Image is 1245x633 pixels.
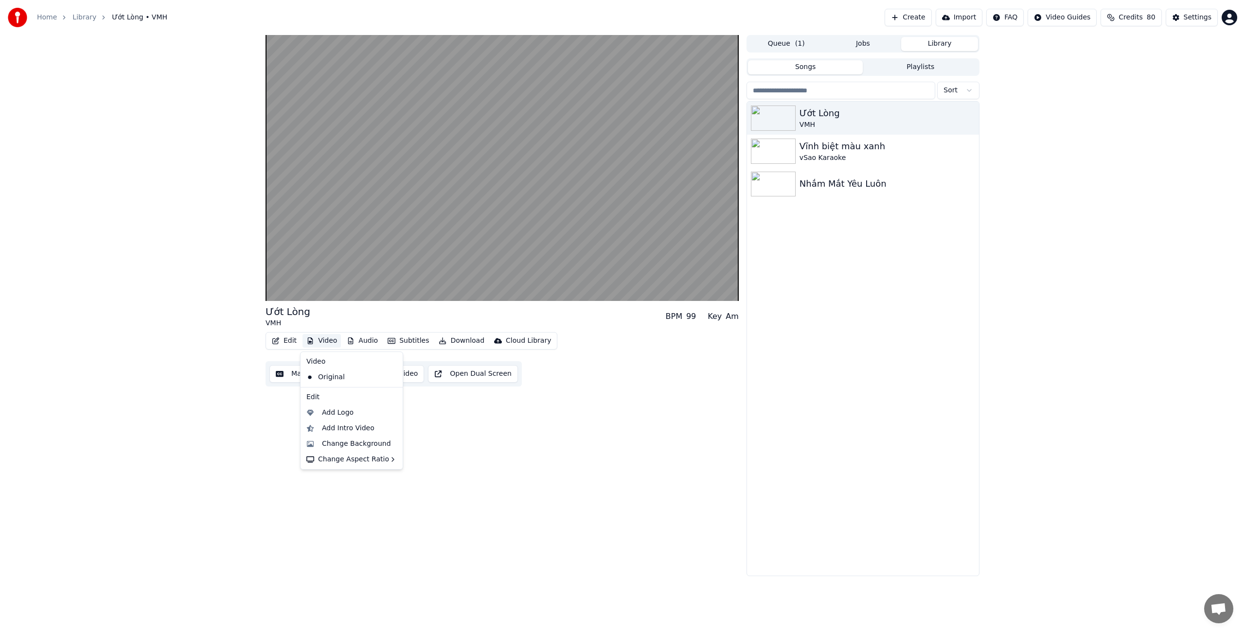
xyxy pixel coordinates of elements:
[302,334,341,348] button: Video
[37,13,57,22] a: Home
[322,439,391,449] div: Change Background
[302,452,401,467] div: Change Aspect Ratio
[986,9,1024,26] button: FAQ
[1119,13,1142,22] span: Credits
[748,37,825,51] button: Queue
[8,8,27,27] img: youka
[825,37,902,51] button: Jobs
[708,311,722,322] div: Key
[1204,594,1233,623] a: Open chat
[748,60,863,74] button: Songs
[506,336,551,346] div: Cloud Library
[435,334,488,348] button: Download
[302,354,401,369] div: Video
[795,39,805,49] span: ( 1 )
[863,60,978,74] button: Playlists
[943,86,958,95] span: Sort
[384,334,433,348] button: Subtitles
[37,13,167,22] nav: breadcrumb
[885,9,932,26] button: Create
[1166,9,1218,26] button: Settings
[1184,13,1211,22] div: Settings
[1028,9,1097,26] button: Video Guides
[1101,9,1161,26] button: Credits80
[266,318,310,328] div: VMH
[800,106,975,120] div: Ướt Lòng
[302,389,401,405] div: Edit
[666,311,682,322] div: BPM
[901,37,978,51] button: Library
[268,334,301,348] button: Edit
[112,13,167,22] span: Ướt Lòng • VMH
[800,120,975,130] div: VMH
[322,423,374,433] div: Add Intro Video
[269,365,341,383] button: Manual Sync
[322,408,354,418] div: Add Logo
[302,369,386,385] div: Original
[266,305,310,318] div: Ướt Lòng
[726,311,739,322] div: Am
[800,140,975,153] div: Vĩnh biệt màu xanh
[1147,13,1156,22] span: 80
[686,311,696,322] div: 99
[800,153,975,163] div: vSao Karaoke
[343,334,382,348] button: Audio
[936,9,982,26] button: Import
[72,13,96,22] a: Library
[428,365,518,383] button: Open Dual Screen
[800,177,975,191] div: Nhắm Mắt Yêu Luôn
